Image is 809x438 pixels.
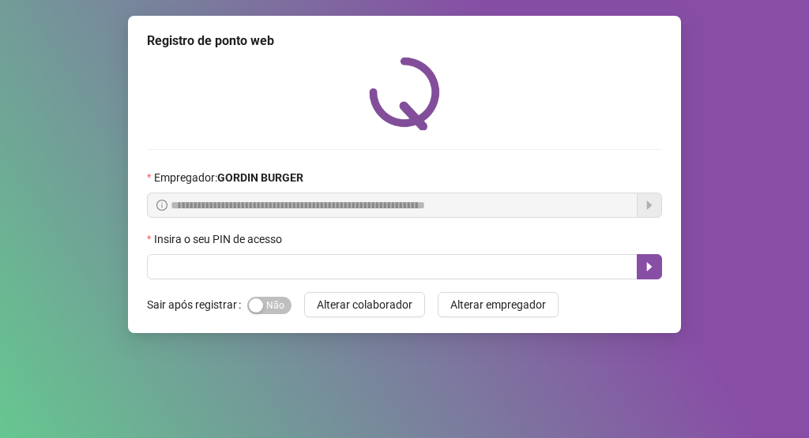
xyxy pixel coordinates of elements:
[147,32,662,51] div: Registro de ponto web
[147,292,247,317] label: Sair após registrar
[156,200,167,211] span: info-circle
[217,171,303,184] strong: GORDIN BURGER
[304,292,425,317] button: Alterar colaborador
[643,260,656,273] span: caret-right
[450,296,546,313] span: Alterar empregador
[154,169,303,186] span: Empregador :
[438,292,559,317] button: Alterar empregador
[317,296,412,313] span: Alterar colaborador
[147,230,292,248] label: Insira o seu PIN de acesso
[369,57,440,130] img: QRPoint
